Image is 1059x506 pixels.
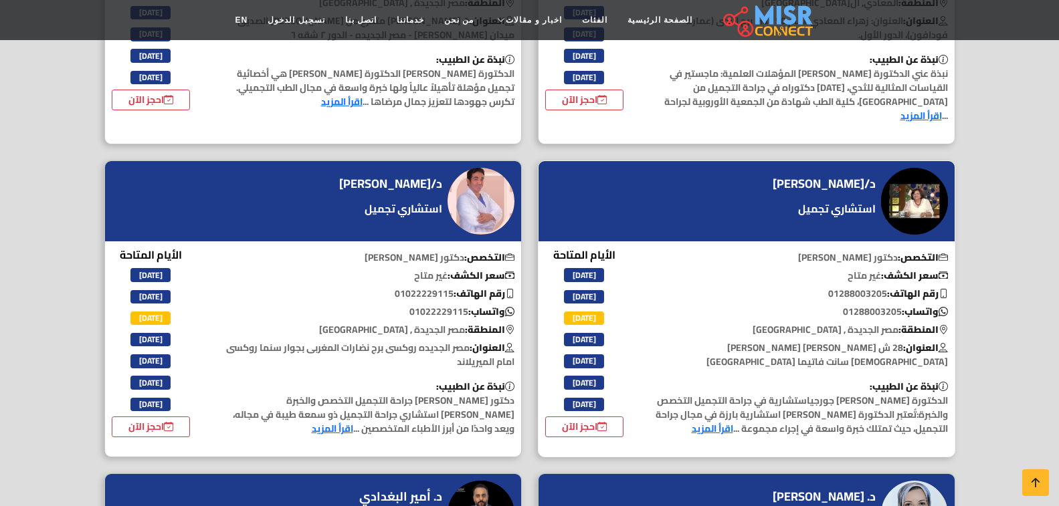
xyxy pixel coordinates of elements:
b: واتساب: [468,303,514,320]
a: اقرأ المزيد [312,420,353,437]
a: اقرأ المزيد [692,420,733,437]
h4: د. [PERSON_NAME] [773,489,876,504]
p: مصر الجديدة , [GEOGRAPHIC_DATA] [646,323,955,337]
a: د/[PERSON_NAME] [339,174,446,194]
span: [DATE] [564,376,604,389]
span: [DATE] [130,49,171,62]
span: [DATE] [130,311,171,325]
span: [DATE] [564,311,604,325]
b: العنوان: [470,339,514,356]
p: دكتور [PERSON_NAME] جراحة التجميل التخصص والخبرة [PERSON_NAME] استشاري جراحة التجميل ذو سمعة طيبة... [213,380,521,436]
span: اخبار و مقالات [506,14,562,26]
span: [DATE] [564,354,604,368]
span: [DATE] [564,71,604,84]
a: احجز الآن [112,416,191,437]
span: [DATE] [564,333,604,346]
p: 28 ش [PERSON_NAME] [PERSON_NAME][DEMOGRAPHIC_DATA] سانت فاتيما [GEOGRAPHIC_DATA] [646,341,955,369]
a: استشاري تجميل [339,201,446,217]
a: من نحن [434,7,484,33]
span: [DATE] [130,27,171,41]
b: نبذة عن الطبيب: [870,51,948,68]
a: EN [225,7,258,33]
a: اقرأ المزيد [321,93,363,110]
b: التخصص: [464,249,514,266]
div: الأيام المتاحة [112,247,191,437]
b: العنوان: [903,339,948,356]
a: احجز الآن [112,90,191,110]
a: احجز الآن [545,416,624,437]
p: 01288003205 [646,305,955,319]
b: نبذة عن الطبيب: [436,378,514,395]
span: [DATE] [130,354,171,368]
p: الدكتورة [PERSON_NAME] جورجياستشارية في جراحة التجميل التخصص والخبرة:تُعتبر الدكتورة [PERSON_NAME... [646,380,955,436]
p: الدكتورة [PERSON_NAME] الدكتورة [PERSON_NAME] هي أخصائية تجميل مؤهلة تأهيلاً عالياً ولها خبرة واس... [213,53,521,109]
b: المنطقة: [898,321,948,338]
img: د/عماد فرج [448,168,514,235]
h4: د/[PERSON_NAME] [773,176,876,191]
p: 01022229115 [213,287,521,301]
p: مصر الجديدة , [GEOGRAPHIC_DATA] [213,323,521,337]
b: رقم الهاتف: [454,285,514,302]
a: استشاري تجميل [773,201,879,217]
b: المنطقة: [465,321,514,338]
a: تسجيل الدخول [258,7,334,33]
b: سعر الكشف: [881,267,948,284]
a: احجز الآن [545,90,624,110]
a: خدماتنا [387,7,434,33]
h4: د/[PERSON_NAME] [339,176,442,191]
p: دكتور [PERSON_NAME] [213,251,521,265]
b: نبذة عن الطبيب: [870,378,948,395]
p: نبذة عني الدكتورة [PERSON_NAME] المؤهلات العلمية: ماجستير في القياسات المثالية للثدي، [DATE] دكتو... [646,53,955,123]
span: [DATE] [130,376,171,389]
div: الأيام المتاحة [545,247,624,437]
h4: د. أمير البغدادي [359,489,442,504]
span: [DATE] [130,268,171,281]
span: [DATE] [564,398,604,411]
a: د/[PERSON_NAME] [773,174,879,194]
b: التخصص: [898,249,948,266]
p: 01022229115 [213,305,521,319]
span: [DATE] [130,290,171,303]
b: واتساب: [902,303,948,320]
b: رقم الهاتف: [887,285,948,302]
p: 01288003205 [646,287,955,301]
img: د/زكية غورست جورجي [881,168,948,235]
a: الفئات [572,7,617,33]
span: [DATE] [130,333,171,346]
span: [DATE] [130,71,171,84]
p: دكتور [PERSON_NAME] [646,251,955,265]
a: اتصل بنا [335,7,387,33]
span: [DATE] [564,49,604,62]
a: اخبار و مقالات [484,7,572,33]
b: نبذة عن الطبيب: [436,51,514,68]
p: مصر الجديده روكسى برج نضارات المغربى بجوار سنما روكسى امام الميريلاند [213,341,521,369]
p: غير متاح [646,269,955,283]
a: الصفحة الرئيسية [617,7,702,33]
a: اقرأ المزيد [900,107,942,124]
p: غير متاح [213,269,521,283]
span: [DATE] [564,268,604,281]
span: [DATE] [130,398,171,411]
b: سعر الكشف: [448,267,514,284]
img: main.misr_connect [723,3,813,37]
span: [DATE] [564,290,604,303]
